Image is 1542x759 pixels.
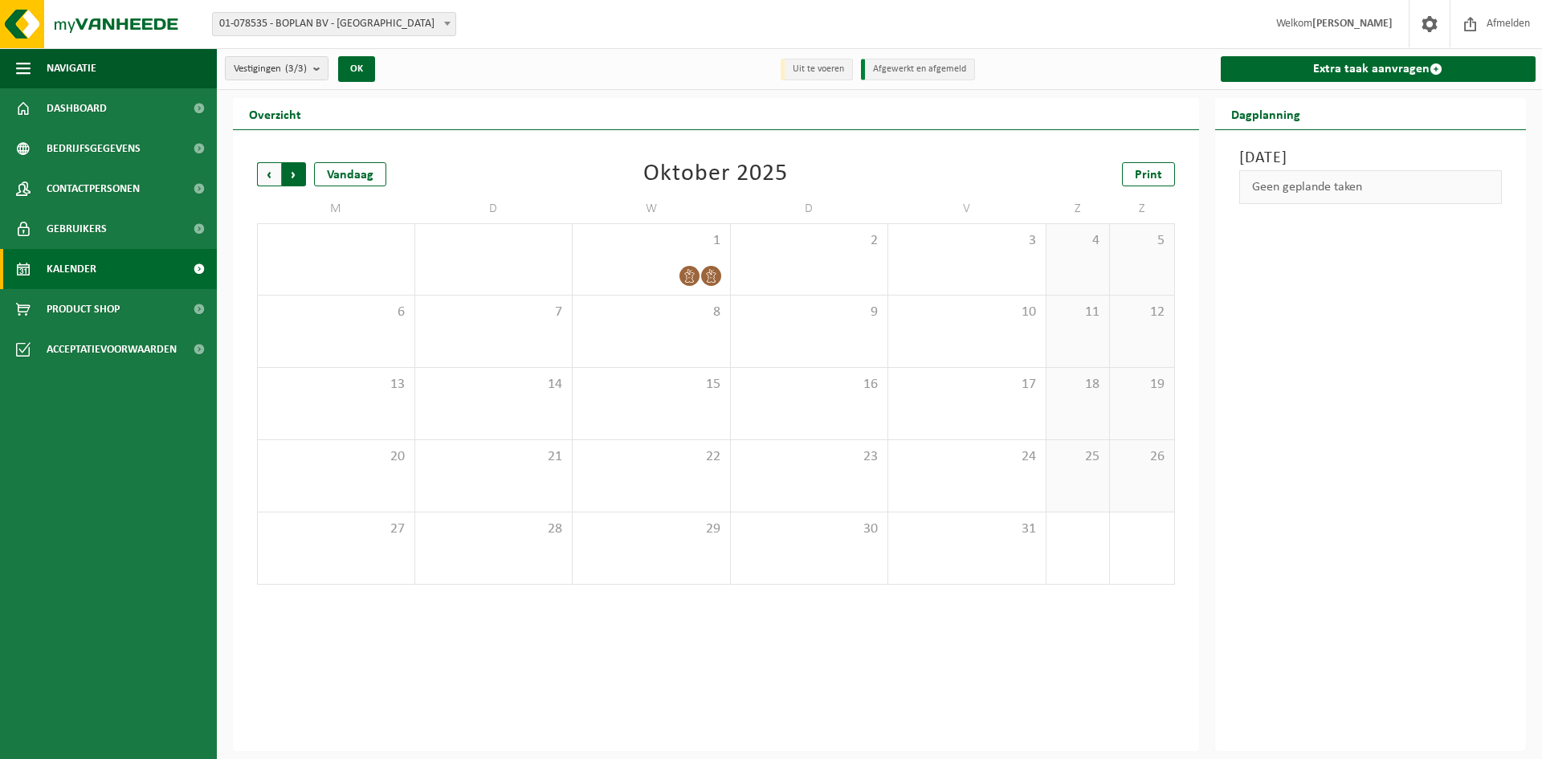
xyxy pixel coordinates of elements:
span: 17 [896,376,1038,394]
span: 26 [1118,448,1165,466]
span: Print [1135,169,1162,182]
td: M [257,194,415,223]
span: 30 [739,520,880,538]
span: 1 [581,232,722,250]
span: Gebruikers [47,209,107,249]
button: Vestigingen(3/3) [225,56,328,80]
span: 25 [1055,448,1102,466]
li: Afgewerkt en afgemeld [861,59,975,80]
span: 29 [581,520,722,538]
span: Kalender [47,249,96,289]
span: 8 [581,304,722,321]
span: 5 [1118,232,1165,250]
span: Volgende [282,162,306,186]
span: 19 [1118,376,1165,394]
td: D [415,194,573,223]
span: 14 [423,376,565,394]
span: Dashboard [47,88,107,129]
span: 13 [266,376,406,394]
div: Geen geplande taken [1239,170,1503,204]
span: Bedrijfsgegevens [47,129,141,169]
strong: [PERSON_NAME] [1312,18,1393,30]
span: Product Shop [47,289,120,329]
button: OK [338,56,375,82]
span: Navigatie [47,48,96,88]
span: 12 [1118,304,1165,321]
span: Contactpersonen [47,169,140,209]
span: Vorige [257,162,281,186]
span: 20 [266,448,406,466]
span: 23 [739,448,880,466]
a: Extra taak aanvragen [1221,56,1536,82]
span: 21 [423,448,565,466]
span: 01-078535 - BOPLAN BV - MOORSELE [212,12,456,36]
span: 31 [896,520,1038,538]
span: Acceptatievoorwaarden [47,329,177,369]
span: 2 [739,232,880,250]
span: 16 [739,376,880,394]
span: 7 [423,304,565,321]
li: Uit te voeren [781,59,853,80]
span: 10 [896,304,1038,321]
span: 4 [1055,232,1102,250]
td: Z [1046,194,1111,223]
count: (3/3) [285,63,307,74]
span: 22 [581,448,722,466]
span: Vestigingen [234,57,307,81]
span: 28 [423,520,565,538]
td: V [888,194,1046,223]
h2: Overzicht [233,98,317,129]
span: 3 [896,232,1038,250]
span: 11 [1055,304,1102,321]
h3: [DATE] [1239,146,1503,170]
span: 6 [266,304,406,321]
span: 15 [581,376,722,394]
div: Vandaag [314,162,386,186]
a: Print [1122,162,1175,186]
span: 24 [896,448,1038,466]
span: 9 [739,304,880,321]
td: W [573,194,731,223]
td: Z [1110,194,1174,223]
span: 01-078535 - BOPLAN BV - MOORSELE [213,13,455,35]
span: 18 [1055,376,1102,394]
div: Oktober 2025 [643,162,788,186]
td: D [731,194,889,223]
span: 27 [266,520,406,538]
h2: Dagplanning [1215,98,1316,129]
